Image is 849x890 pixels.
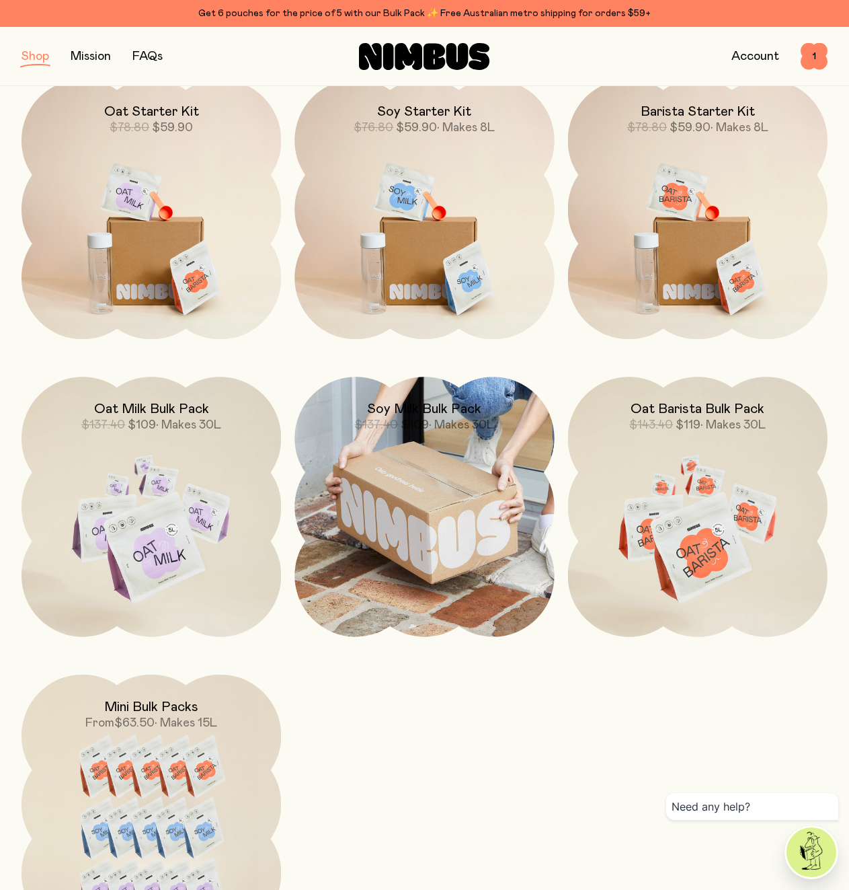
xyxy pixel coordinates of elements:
[377,104,471,120] h2: Soy Starter Kit
[367,401,481,417] h2: Soy Milk Bulk Pack
[401,419,429,431] span: $109
[568,79,827,339] a: Barista Starter Kit$78.80$59.90• Makes 8L
[437,122,495,134] span: • Makes 8L
[666,793,838,820] div: Need any help?
[22,377,281,636] a: Oat Milk Bulk Pack$137.40$109• Makes 30L
[786,827,836,877] img: agent
[104,104,199,120] h2: Oat Starter Kit
[676,419,700,431] span: $119
[731,50,779,63] a: Account
[354,122,393,134] span: $76.80
[156,419,221,431] span: • Makes 30L
[294,377,554,636] a: Soy Milk Bulk Pack$137.40$109• Makes 30L
[110,122,149,134] span: $78.80
[568,377,827,636] a: Oat Barista Bulk Pack$143.40$119• Makes 30L
[22,79,281,339] a: Oat Starter Kit$78.80$59.90
[641,104,755,120] h2: Barista Starter Kit
[104,699,198,715] h2: Mini Bulk Packs
[294,79,554,339] a: Soy Starter Kit$76.80$59.90• Makes 8L
[670,122,711,134] span: $59.90
[631,401,764,417] h2: Oat Barista Bulk Pack
[711,122,768,134] span: • Makes 8L
[94,401,209,417] h2: Oat Milk Bulk Pack
[700,419,766,431] span: • Makes 30L
[801,43,827,70] button: 1
[152,122,193,134] span: $59.90
[629,419,673,431] span: $143.40
[429,419,494,431] span: • Makes 30L
[81,419,125,431] span: $137.40
[155,717,217,729] span: • Makes 15L
[627,122,667,134] span: $78.80
[396,122,437,134] span: $59.90
[132,50,163,63] a: FAQs
[85,717,114,729] span: From
[22,5,827,22] div: Get 6 pouches for the price of 5 with our Bulk Pack ✨ Free Australian metro shipping for orders $59+
[114,717,155,729] span: $63.50
[354,419,398,431] span: $137.40
[128,419,156,431] span: $109
[71,50,111,63] a: Mission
